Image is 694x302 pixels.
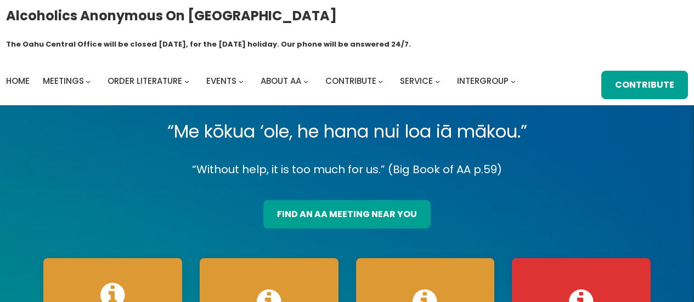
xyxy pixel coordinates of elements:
span: About AA [261,75,301,87]
button: Intergroup submenu [511,79,516,84]
span: Meetings [43,75,84,87]
p: “Me kōkua ‘ole, he hana nui loa iā mākou.” [35,116,659,147]
button: Events submenu [239,79,244,84]
a: Contribute [325,73,376,89]
span: Contribute [325,75,376,87]
span: Service [400,75,433,87]
p: “Without help, it is too much for us.” (Big Book of AA p.59) [35,160,659,179]
button: Order Literature submenu [184,79,189,84]
a: Contribute [601,71,688,99]
nav: Intergroup [6,73,520,89]
button: Service submenu [435,79,440,84]
a: Alcoholics Anonymous on [GEOGRAPHIC_DATA] [6,4,337,27]
a: Intergroup [457,73,509,89]
button: Meetings submenu [86,79,91,84]
a: Events [206,73,236,89]
span: Intergroup [457,75,509,87]
button: About AA submenu [303,79,308,84]
span: Order Literature [108,75,182,87]
a: find an aa meeting near you [263,200,431,229]
span: Home [6,75,30,87]
button: Contribute submenu [378,79,383,84]
h1: The Oahu Central Office will be closed [DATE], for the [DATE] holiday. Our phone will be answered... [6,39,411,50]
a: Home [6,73,30,89]
a: Service [400,73,433,89]
span: Events [206,75,236,87]
a: Meetings [43,73,84,89]
a: About AA [261,73,301,89]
